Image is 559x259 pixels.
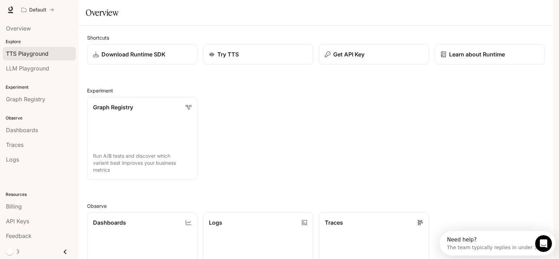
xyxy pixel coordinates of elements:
p: Get API Key [333,50,364,59]
a: Graph RegistryRun A/B tests and discover which variant best improves your business metrics [87,97,197,180]
h1: Overview [86,6,118,20]
h2: Observe [87,202,545,210]
p: Learn about Runtime [449,50,505,59]
p: Graph Registry [93,103,133,111]
h2: Experiment [87,87,545,94]
iframe: Intercom live chat discovery launcher [440,231,555,255]
p: Run A/B tests and discover which variant best improves your business metrics [93,152,191,173]
p: Download Runtime SDK [101,50,165,59]
div: Open Intercom Messenger [3,3,121,22]
iframe: Intercom live chat [535,235,552,252]
a: Try TTS [203,44,313,64]
a: Download Runtime SDK [87,44,197,64]
div: Need help? [7,6,101,12]
button: Get API Key [319,44,429,64]
button: All workspaces [18,3,57,17]
a: Learn about Runtime [435,44,545,64]
p: Dashboards [93,218,126,227]
p: Traces [325,218,343,227]
h2: Shortcuts [87,34,545,41]
p: Try TTS [217,50,239,59]
p: Default [29,7,46,13]
p: Logs [209,218,222,227]
div: The team typically replies in under 3h [7,12,101,19]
